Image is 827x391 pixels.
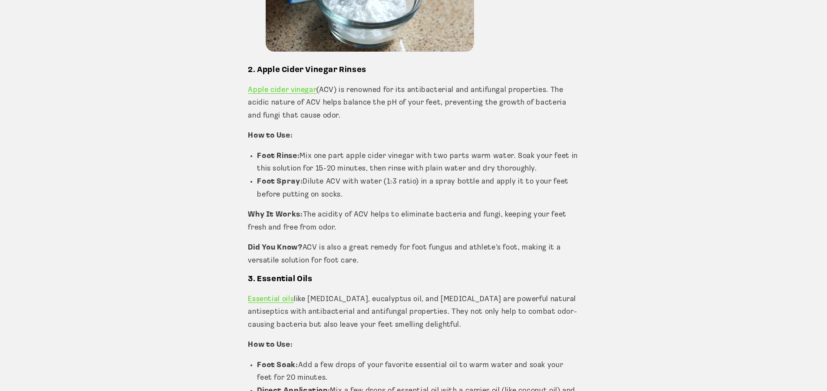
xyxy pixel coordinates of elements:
span: like [MEDICAL_DATA], eucalyptus oil, and [MEDICAL_DATA] are powerful natural antiseptics with ant... [248,296,577,329]
b: How to Use: [248,132,293,139]
b: Did You Know? [248,244,302,251]
b: How to Use: [248,341,293,348]
b: 2. Apple Cider Vinegar Rinses [248,66,366,74]
b: Why It Works: [248,211,303,218]
b: Foot Spray: [257,178,303,185]
span: The acidity of ACV helps to eliminate bacteria and fungi, keeping your feet fresh and free from o... [248,211,566,231]
span: Mix one part apple cider vinegar with two parts warm water. Soak your feet in this solution for 1... [257,152,577,173]
span: Add a few drops of your favorite essential oil to warm water and soak your feet for 20 minutes. [257,361,563,382]
span: ACV is also a great remedy for foot fungus and athlete’s foot, making it a versatile solution for... [248,244,560,264]
b: 3. Essential Oils [248,276,312,283]
a: Apple cider vinegar [248,86,316,94]
b: Foot Soak: [257,361,298,369]
span: Dilute ACV with water (1:3 ratio) in a spray bottle and apply it to your feet before putting on s... [257,178,568,198]
a: Essential oils [248,296,294,303]
b: Foot Rinse: [257,152,300,160]
span: (ACV) is renowned for its antibacterial and antifungal properties. The acidic nature of ACV helps... [248,86,566,119]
